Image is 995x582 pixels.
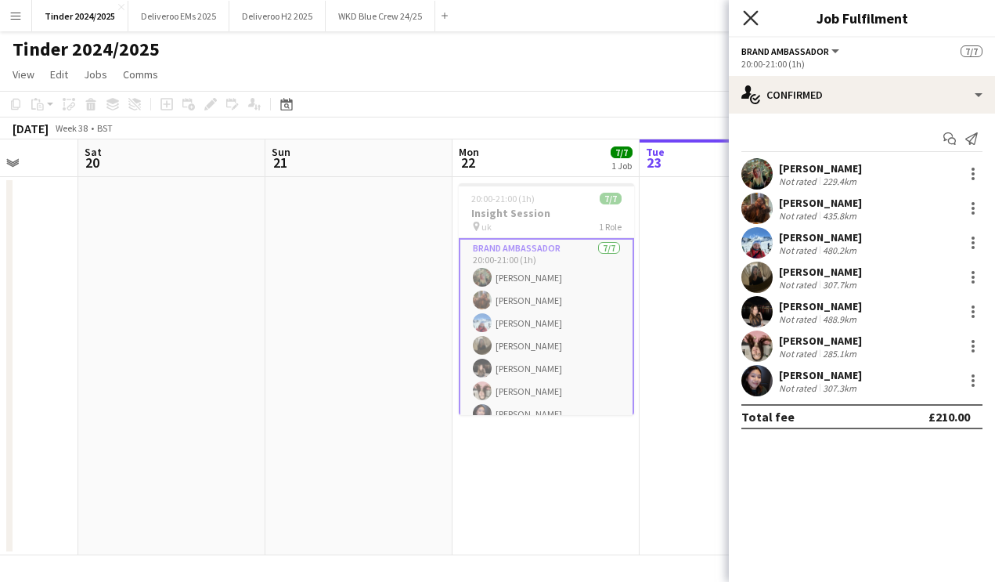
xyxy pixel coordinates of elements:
div: Not rated [779,348,820,360]
button: Deliveroo H2 2025 [229,1,326,31]
div: Not rated [779,175,820,187]
a: Jobs [78,64,114,85]
div: [PERSON_NAME] [779,299,862,313]
button: Tinder 2024/2025 [32,1,128,31]
button: WKD Blue Crew 24/25 [326,1,435,31]
span: uk [481,221,492,233]
span: Week 38 [52,122,91,134]
div: 480.2km [820,244,860,256]
div: Confirmed [729,76,995,114]
div: [DATE] [13,121,49,136]
h3: Insight Session [459,206,634,220]
span: Tue [646,145,665,159]
span: 7/7 [611,146,633,158]
span: View [13,67,34,81]
div: 20:00-21:00 (1h) [741,58,982,70]
div: Not rated [779,313,820,325]
div: 285.1km [820,348,860,360]
div: Not rated [779,279,820,291]
div: 488.9km [820,313,860,325]
div: [PERSON_NAME] [779,334,862,348]
div: Not rated [779,244,820,256]
span: 7/7 [600,193,622,204]
span: 7/7 [961,45,982,57]
a: Edit [44,64,74,85]
div: Not rated [779,210,820,222]
span: 1 Role [599,221,622,233]
span: 23 [644,154,665,172]
span: Jobs [84,67,107,81]
div: [PERSON_NAME] [779,368,862,382]
span: 20 [82,154,102,172]
span: Mon [459,145,479,159]
app-job-card: 20:00-21:00 (1h)7/7Insight Session uk1 RoleBrand Ambassador7/720:00-21:00 (1h)[PERSON_NAME][PERSO... [459,183,634,415]
span: Comms [123,67,158,81]
button: Brand Ambassador [741,45,842,57]
div: Not rated [779,382,820,394]
h3: Job Fulfilment [729,8,995,28]
div: Total fee [741,409,795,425]
span: 22 [456,154,479,172]
span: Sat [85,145,102,159]
a: Comms [117,64,164,85]
div: £210.00 [928,409,970,425]
div: 307.3km [820,382,860,394]
a: View [6,64,41,85]
span: Edit [50,67,68,81]
div: [PERSON_NAME] [779,196,862,210]
div: BST [97,122,113,134]
app-card-role: Brand Ambassador7/720:00-21:00 (1h)[PERSON_NAME][PERSON_NAME][PERSON_NAME][PERSON_NAME][PERSON_NA... [459,238,634,431]
div: [PERSON_NAME] [779,161,862,175]
h1: Tinder 2024/2025 [13,38,160,61]
div: 1 Job [611,160,632,172]
button: Deliveroo EMs 2025 [128,1,229,31]
div: 307.7km [820,279,860,291]
span: 20:00-21:00 (1h) [471,193,535,204]
div: 229.4km [820,175,860,187]
span: 21 [269,154,290,172]
span: Brand Ambassador [741,45,829,57]
div: [PERSON_NAME] [779,230,862,244]
span: Sun [272,145,290,159]
div: [PERSON_NAME] [779,265,862,279]
div: 435.8km [820,210,860,222]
